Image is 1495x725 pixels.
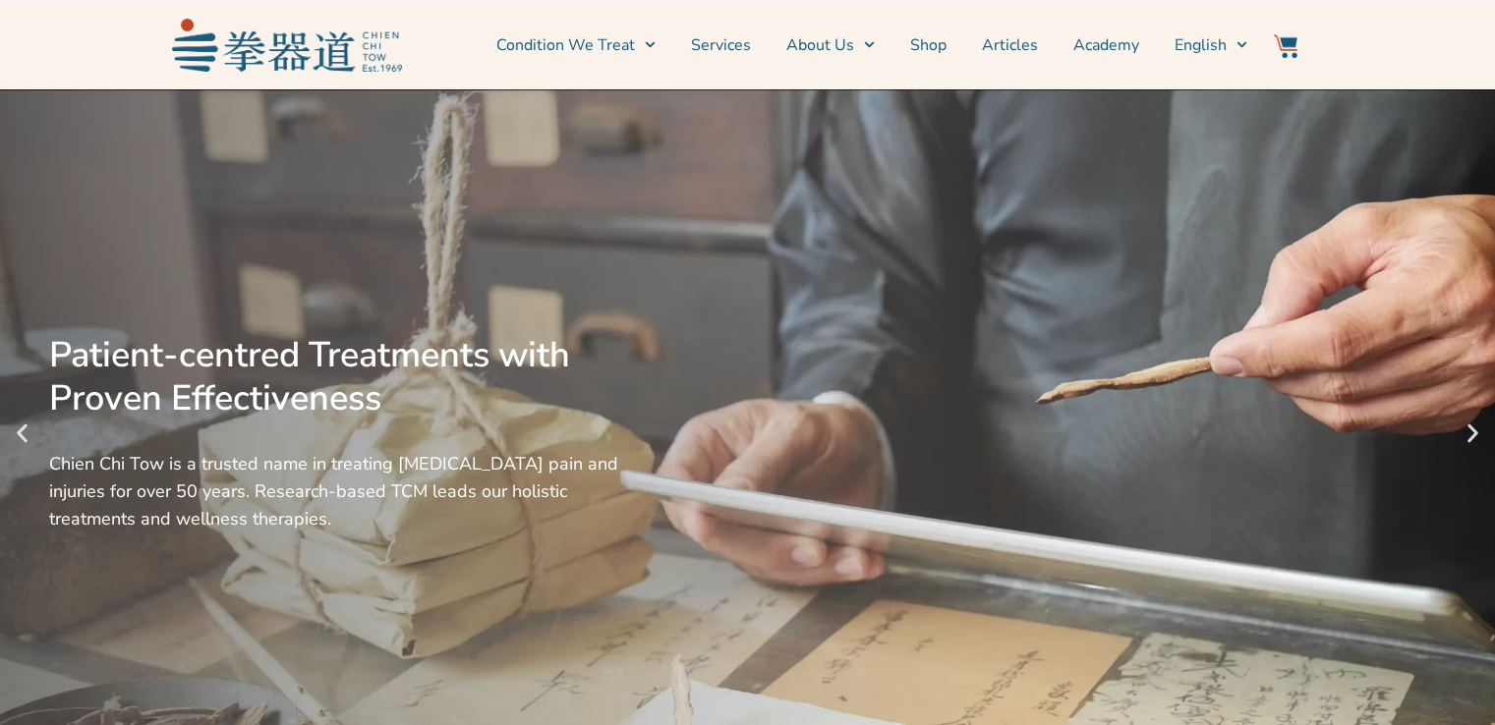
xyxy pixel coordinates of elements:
[49,450,622,532] div: Chien Chi Tow is a trusted name in treating [MEDICAL_DATA] pain and injuries for over 50 years. R...
[496,21,656,70] a: Condition We Treat
[1461,421,1485,446] div: Next slide
[910,21,947,70] a: Shop
[982,21,1038,70] a: Articles
[412,21,1247,70] nav: Menu
[1175,21,1247,70] a: Switch to English
[1073,21,1139,70] a: Academy
[786,21,875,70] a: About Us
[1274,34,1297,58] img: Website Icon-03
[1175,33,1227,57] span: English
[10,421,34,446] div: Previous slide
[691,21,751,70] a: Services
[49,334,622,420] div: Patient-centred Treatments with Proven Effectiveness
